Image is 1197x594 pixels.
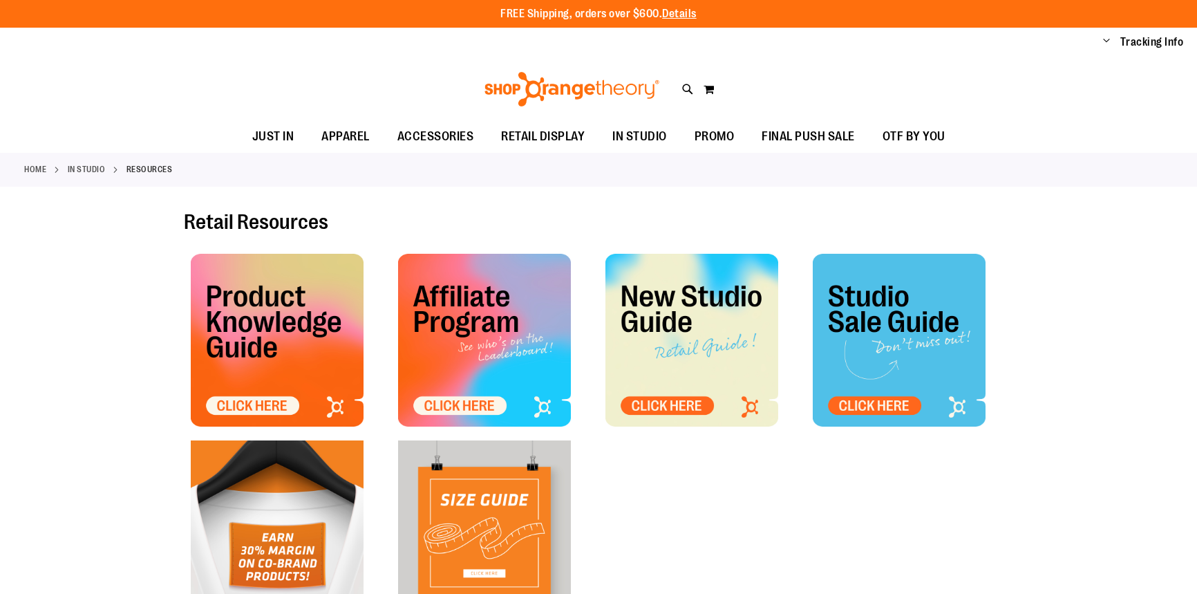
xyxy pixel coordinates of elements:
[695,121,735,152] span: PROMO
[748,121,869,153] a: FINAL PUSH SALE
[384,121,488,153] a: ACCESSORIES
[869,121,959,153] a: OTF BY YOU
[501,121,585,152] span: RETAIL DISPLAY
[662,8,697,20] a: Details
[24,163,46,176] a: Home
[1103,35,1110,49] button: Account menu
[308,121,384,153] a: APPAREL
[68,163,106,176] a: IN STUDIO
[813,254,986,427] img: OTF - Studio Sale Tile
[252,121,294,152] span: JUST IN
[500,6,697,22] p: FREE Shipping, orders over $600.
[681,121,748,153] a: PROMO
[238,121,308,153] a: JUST IN
[321,121,370,152] span: APPAREL
[482,72,661,106] img: Shop Orangetheory
[612,121,667,152] span: IN STUDIO
[1120,35,1184,50] a: Tracking Info
[398,254,571,427] img: OTF Affiliate Tile
[598,121,681,152] a: IN STUDIO
[126,163,173,176] strong: Resources
[762,121,855,152] span: FINAL PUSH SALE
[397,121,474,152] span: ACCESSORIES
[487,121,598,153] a: RETAIL DISPLAY
[883,121,945,152] span: OTF BY YOU
[184,211,1013,233] h2: Retail Resources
